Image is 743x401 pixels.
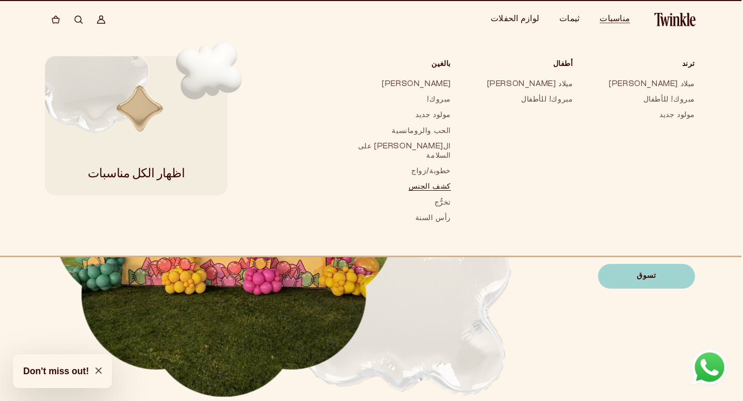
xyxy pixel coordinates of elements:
a: مولود جديد [350,108,451,123]
a: ثيمات [559,15,579,24]
span: أطفال [472,56,573,73]
a: رأس السنة [350,211,451,226]
summary: لوازم الحفلات [484,9,553,30]
summary: يبحث [67,8,90,31]
a: مبروك! [350,92,451,108]
a: ميلاد [PERSON_NAME] [594,77,696,92]
img: Twinkle [654,13,696,26]
a: تخرُّج [350,195,451,211]
a: لوازم الحفلات [491,15,539,24]
a: خطوبة/زواج [350,164,451,179]
h5: اظهار الكل مناسبات [88,162,185,183]
img: 3D golden Balloon [104,73,176,145]
img: white Balloon [161,23,257,119]
span: مناسبات [600,15,630,23]
a: ال[PERSON_NAME] على السلامة [350,139,451,164]
a: مبروك! للأطفال [472,92,573,108]
a: [PERSON_NAME] [350,77,451,92]
a: ميلاد [PERSON_NAME] [472,77,573,92]
a: الحب والرومانسية [350,124,451,139]
a: كشف الجنس [350,179,451,195]
a: white Balloon 3D golden Balloon 3D white Balloon اظهار الكل مناسبات [45,56,228,195]
img: 3D white Balloon [45,56,169,156]
a: مبروك! للأطفال [594,92,696,108]
a: مولود جديد [594,108,696,123]
a: مناسبات [600,15,630,24]
summary: مناسبات [593,9,644,30]
span: ترند [594,56,696,73]
a: تسوق [598,264,695,289]
summary: ثيمات [553,9,593,30]
span: ثيمات [559,15,579,23]
span: بالغين [350,56,451,73]
span: لوازم الحفلات [491,15,539,23]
